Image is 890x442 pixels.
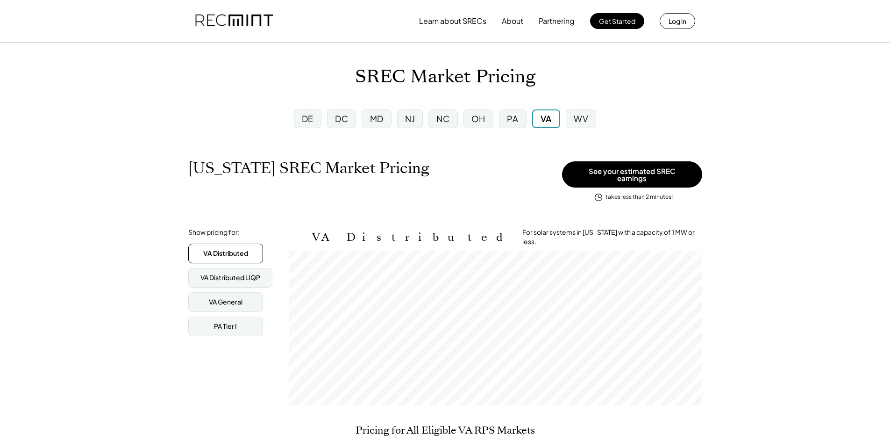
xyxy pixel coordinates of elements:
button: Partnering [539,12,575,30]
div: VA Distributed [203,249,248,258]
img: recmint-logotype%403x.png [195,5,273,37]
div: takes less than 2 minutes! [605,193,673,201]
div: NC [436,113,449,124]
button: Log in [660,13,695,29]
div: PA Tier I [214,322,237,331]
div: DE [302,113,313,124]
div: VA Distributed LIQP [200,273,260,283]
h2: VA Distributed [312,231,508,244]
button: About [502,12,523,30]
h2: Pricing for All Eligible VA RPS Markets [356,424,535,436]
div: WV [574,113,588,124]
h1: SREC Market Pricing [355,66,535,88]
div: For solar systems in [US_STATE] with a capacity of 1 MW or less. [522,228,702,246]
div: OH [471,113,485,124]
div: VA General [209,297,242,307]
div: PA [507,113,518,124]
div: Show pricing for: [188,228,240,237]
div: NJ [405,113,415,124]
button: See your estimated SREC earnings [562,161,702,188]
div: DC [335,113,348,124]
button: Learn about SRECs [419,12,486,30]
div: VA [541,113,552,124]
div: MD [370,113,384,124]
button: Get Started [590,13,644,29]
h1: [US_STATE] SREC Market Pricing [188,159,429,177]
